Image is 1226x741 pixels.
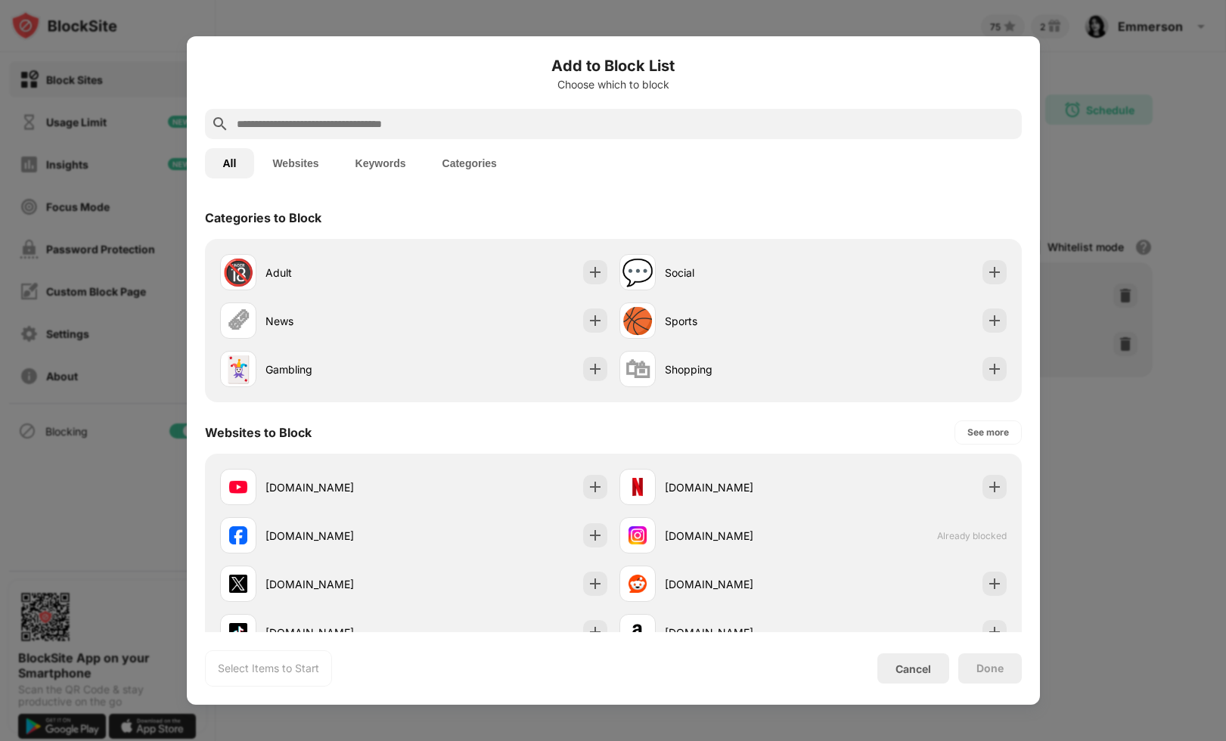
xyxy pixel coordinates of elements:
div: 🃏 [222,354,254,385]
div: Choose which to block [205,79,1022,91]
img: favicons [629,623,647,641]
img: favicons [629,478,647,496]
div: [DOMAIN_NAME] [665,625,813,640]
div: [DOMAIN_NAME] [665,479,813,495]
div: News [265,313,414,329]
div: See more [967,425,1009,440]
div: Done [976,662,1004,674]
div: [DOMAIN_NAME] [265,479,414,495]
div: 💬 [622,257,653,288]
img: favicons [229,623,247,641]
img: favicons [629,575,647,593]
img: favicons [229,575,247,593]
div: Gambling [265,361,414,377]
div: 🗞 [225,305,251,336]
div: Shopping [665,361,813,377]
img: favicons [229,478,247,496]
div: [DOMAIN_NAME] [265,528,414,544]
div: Social [665,265,813,281]
div: Websites to Block [205,425,312,440]
div: Sports [665,313,813,329]
div: Adult [265,265,414,281]
img: search.svg [211,115,229,133]
div: Select Items to Start [218,661,319,676]
button: Keywords [337,148,424,178]
img: favicons [229,526,247,544]
div: Cancel [895,662,931,675]
div: [DOMAIN_NAME] [665,528,813,544]
div: 🏀 [622,305,653,336]
button: Categories [424,148,515,178]
div: Categories to Block [205,210,321,225]
img: favicons [629,526,647,544]
span: Already blocked [937,530,1007,541]
button: Websites [254,148,337,178]
div: 🔞 [222,257,254,288]
h6: Add to Block List [205,54,1022,77]
div: [DOMAIN_NAME] [265,625,414,640]
button: All [205,148,255,178]
div: 🛍 [625,354,650,385]
div: [DOMAIN_NAME] [265,576,414,592]
div: [DOMAIN_NAME] [665,576,813,592]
